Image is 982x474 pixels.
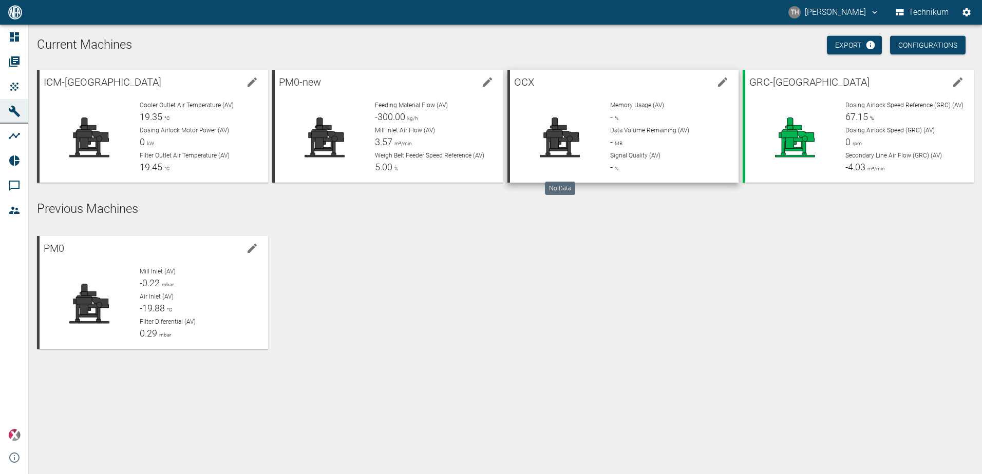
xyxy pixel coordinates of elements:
[514,76,534,88] span: OCX
[44,76,161,88] span: ICM-[GEOGRAPHIC_DATA]
[375,162,392,172] span: 5.00
[845,136,851,147] span: 0
[242,238,262,259] button: edit machine
[845,127,935,134] span: Dosing Airlock Speed (GRC) (AV)
[845,152,942,159] span: Secondary Line Air Flow (GRC) (AV)
[242,72,262,92] button: edit machine
[613,115,618,121] span: %
[610,102,664,109] span: Memory Usage (AV)
[392,166,398,171] span: %
[743,70,974,183] a: GRC-[GEOGRAPHIC_DATA]edit machineDosing Airlock Speed Reference (GRC) (AV)67.15%Dosing Airlock Sp...
[613,166,618,171] span: %
[162,166,170,171] span: °C
[868,115,874,121] span: %
[37,201,974,218] h5: Previous Machines
[610,136,613,147] span: -
[140,162,162,172] span: 19.45
[162,115,170,121] span: °C
[610,152,660,159] span: Signal Quality (AV)
[37,37,974,53] h1: Current Machines
[140,111,162,122] span: 19.35
[44,242,64,254] span: PM0
[827,36,882,55] a: Export
[140,152,230,159] span: Filter Outlet Air Temperature (AV)
[957,3,976,22] button: Settings
[140,268,176,275] span: Mill Inlet (AV)
[157,332,171,338] span: mbar
[507,70,739,183] a: OCXedit machineMemory Usage (AV)-%Data Volume Remaining (AV)-MBSignal Quality (AV)-%
[375,111,405,122] span: -300.00
[375,127,435,134] span: Mill Inlet Air Flow (AV)
[37,70,268,183] a: ICM-[GEOGRAPHIC_DATA]edit machineCooler Outlet Air Temperature (AV)19.35°CDosing Airlock Motor Po...
[140,127,229,134] span: Dosing Airlock Motor Power (AV)
[279,76,321,88] span: PM0-new
[788,6,801,18] div: TH
[160,282,174,287] span: mbar
[610,127,689,134] span: Data Volume Remaining (AV)
[272,70,503,183] a: PM0-newedit machineFeeding Material Flow (AV)-300.00kg/hMill Inlet Air Flow (AV)3.57m³/minWeigh B...
[610,162,613,172] span: -
[851,141,862,146] span: rpm
[140,278,160,288] span: -0.22
[140,318,196,325] span: Filter Diferential (AV)
[865,40,876,50] svg: Now with HF Export
[894,3,951,22] button: Technikum
[375,136,392,147] span: 3.57
[890,36,966,55] button: Configurations
[140,293,174,300] span: Air Inlet (AV)
[392,141,412,146] span: m³/min
[477,72,498,92] button: edit machine
[140,303,165,313] span: -19.88
[8,429,21,441] img: Xplore Logo
[405,115,418,121] span: kg/h
[375,102,448,109] span: Feeding Material Flow (AV)
[948,72,968,92] button: edit machine
[140,102,234,109] span: Cooler Outlet Air Temperature (AV)
[610,111,613,122] span: -
[712,72,733,92] button: edit machine
[37,236,268,349] a: PM0edit machineMill Inlet (AV)-0.22mbarAir Inlet (AV)-19.88°CFilter Diferential (AV)0.29mbar
[787,3,881,22] button: thomas.hosten@neuman-esser.de
[140,328,157,339] span: 0.29
[545,182,575,195] div: No Data
[845,162,865,172] span: -4.03
[165,307,173,312] span: °C
[145,141,154,146] span: kW
[845,102,964,109] span: Dosing Airlock Speed Reference (GRC) (AV)
[375,152,484,159] span: Weigh Belt Feeder Speed Reference (AV)
[865,166,885,171] span: m³/min
[7,5,23,19] img: logo
[749,76,870,88] span: GRC-[GEOGRAPHIC_DATA]
[140,136,145,147] span: 0
[613,141,622,146] span: MB
[845,111,868,122] span: 67.15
